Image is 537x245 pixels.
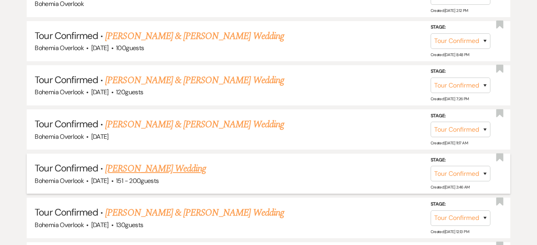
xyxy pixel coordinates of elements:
span: 100 guests [116,44,144,52]
label: Stage: [431,156,490,165]
span: Created: [DATE] 7:26 PM [431,96,469,101]
span: Bohemia Overlook [35,44,84,52]
span: Bohemia Overlook [35,88,84,96]
span: [DATE] [91,177,109,185]
span: Bohemia Overlook [35,132,84,141]
span: Created: [DATE] 11:17 AM [431,140,468,146]
a: [PERSON_NAME] & [PERSON_NAME] Wedding [105,117,284,132]
span: Tour Confirmed [35,74,98,86]
span: 130 guests [116,221,143,229]
label: Stage: [431,67,490,76]
a: [PERSON_NAME] Wedding [105,161,206,176]
span: Tour Confirmed [35,118,98,130]
span: Tour Confirmed [35,29,98,42]
span: Bohemia Overlook [35,221,84,229]
span: [DATE] [91,88,109,96]
label: Stage: [431,23,490,32]
a: [PERSON_NAME] & [PERSON_NAME] Wedding [105,206,284,220]
span: [DATE] [91,132,109,141]
span: Bohemia Overlook [35,177,84,185]
a: [PERSON_NAME] & [PERSON_NAME] Wedding [105,73,284,87]
span: Tour Confirmed [35,206,98,218]
label: Stage: [431,112,490,121]
span: Created: [DATE] 2:12 PM [431,8,468,13]
a: [PERSON_NAME] & [PERSON_NAME] Wedding [105,29,284,43]
span: 120 guests [116,88,143,96]
span: Tour Confirmed [35,162,98,174]
span: Created: [DATE] 12:13 PM [431,229,469,234]
span: [DATE] [91,44,109,52]
span: Created: [DATE] 3:46 AM [431,185,470,190]
span: Created: [DATE] 8:48 PM [431,52,469,57]
span: [DATE] [91,221,109,229]
span: 151 - 200 guests [116,177,159,185]
label: Stage: [431,200,490,209]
